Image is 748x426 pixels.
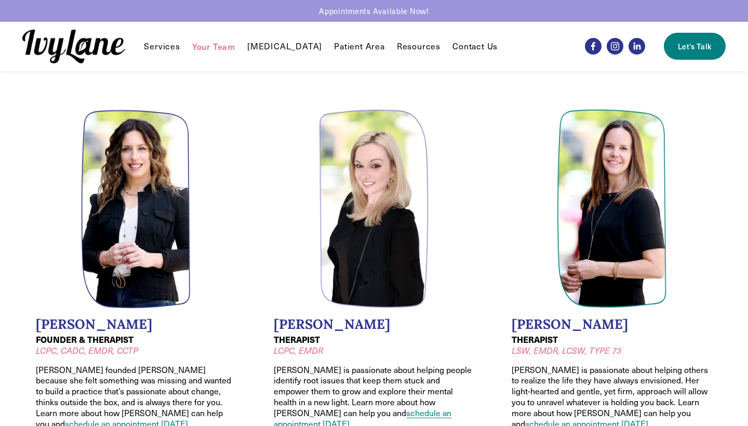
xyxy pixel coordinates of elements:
[22,30,125,63] img: Ivy Lane Counseling &mdash; Therapy that works for you
[397,41,440,52] span: Resources
[81,109,191,309] img: Headshot of Wendy Pawelski, LCPC, CADC, EMDR, CCTP. Wendy is a founder oft Ivy Lane Counseling
[334,40,385,52] a: Patient Area
[247,40,322,52] a: [MEDICAL_DATA]
[585,38,602,55] a: Facebook
[664,33,725,60] a: Let's Talk
[274,345,323,356] em: LCPC, EMDR
[36,345,138,356] em: LCPC, CADC, EMDR, CCTP
[557,109,667,309] img: Headshot of Jodi Kautz, LSW, EMDR, TYPE 73, LCSW. Jodi is a therapist at Ivy Lane Counseling.
[452,40,498,52] a: Contact Us
[144,41,180,52] span: Services
[144,40,180,52] a: folder dropdown
[36,334,133,345] strong: FOUNDER & THERAPIST
[512,316,712,332] h2: [PERSON_NAME]
[512,345,621,356] em: LSW, EMDR, LCSW, TYPE 73
[319,109,429,309] img: Headshot of Jessica Wilkiel, LCPC, EMDR. Meghan is a therapist at Ivy Lane Counseling.
[629,38,645,55] a: LinkedIn
[192,40,235,52] a: Your Team
[274,334,320,345] strong: THERAPIST
[512,334,558,345] strong: THERAPIST
[36,316,236,332] h2: [PERSON_NAME]
[607,38,623,55] a: Instagram
[397,40,440,52] a: folder dropdown
[274,316,474,332] h2: [PERSON_NAME]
